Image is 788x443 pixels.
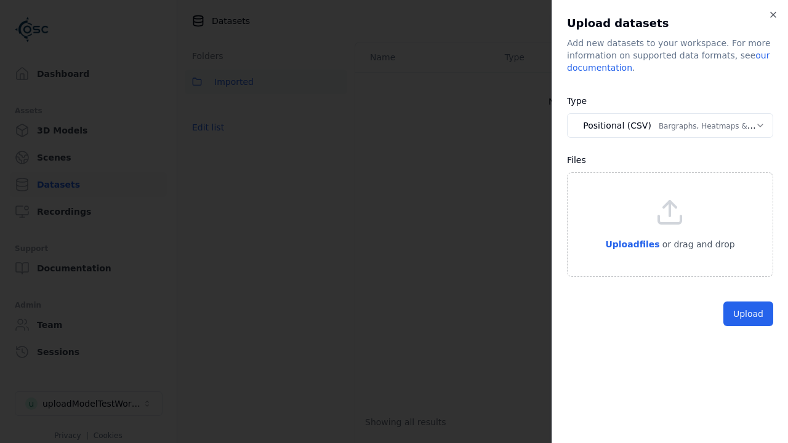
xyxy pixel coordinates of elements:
div: Add new datasets to your workspace. For more information on supported data formats, see . [567,37,773,74]
label: Type [567,96,587,106]
h2: Upload datasets [567,15,773,32]
button: Upload [723,301,773,326]
label: Files [567,155,586,165]
span: Upload files [605,239,659,249]
p: or drag and drop [660,237,735,252]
